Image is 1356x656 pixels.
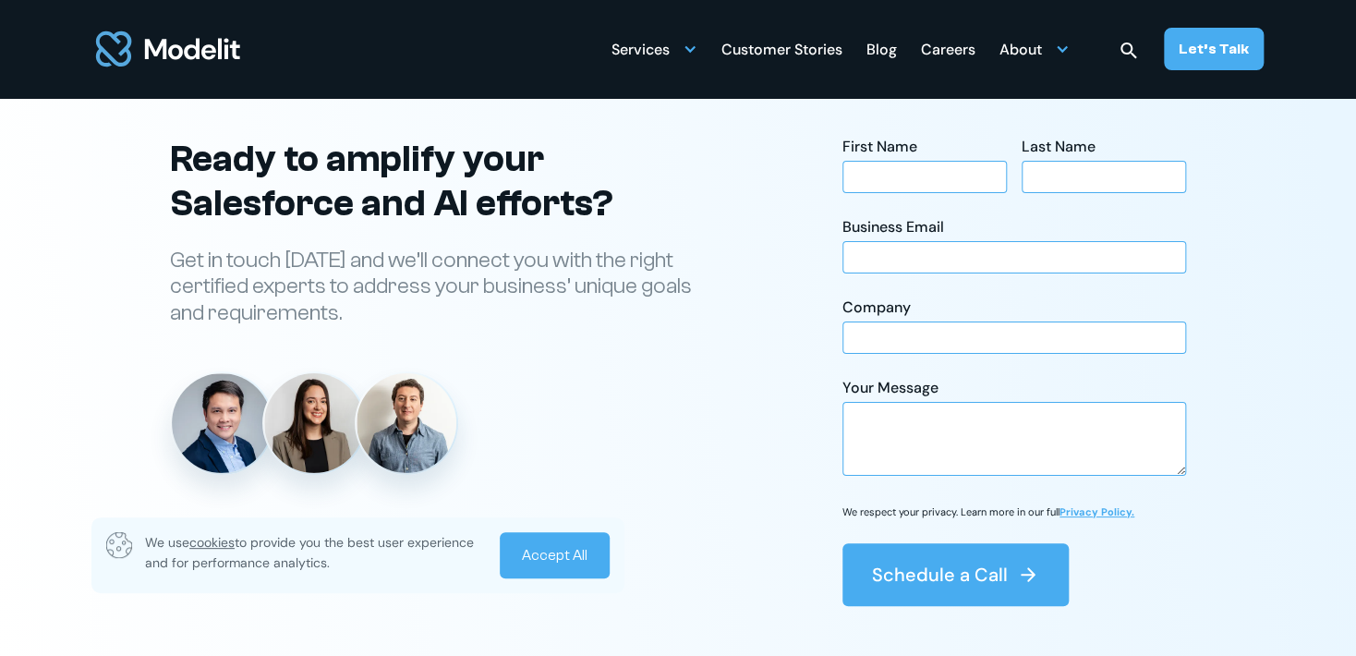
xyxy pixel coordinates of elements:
div: Careers [921,33,975,69]
p: Get in touch [DATE] and we’ll connect you with the right certified experts to address your busine... [170,248,715,327]
p: We use to provide you the best user experience and for performance analytics. [145,532,487,573]
div: Blog [866,33,897,69]
div: About [999,33,1042,69]
img: arrow right [1017,564,1039,586]
div: Services [611,30,697,67]
h2: Ready to amplify your Salesforce and AI efforts? [170,137,715,225]
p: We respect your privacy. Learn more in our full [842,505,1134,519]
div: Company [842,298,1186,318]
a: Blog [866,30,897,67]
img: Diego Febles [357,373,456,473]
div: Customer Stories [721,33,842,69]
img: Angelica Buffa [264,373,364,473]
div: Last Name [1022,137,1186,157]
a: Accept All [500,532,610,578]
div: Let’s Talk [1179,39,1249,59]
img: modelit logo [92,20,244,78]
a: home [92,20,244,78]
a: Privacy Policy. [1059,505,1134,518]
a: Customer Stories [721,30,842,67]
div: Business Email [842,217,1186,237]
div: Your Message [842,378,1186,398]
div: Services [611,33,670,69]
button: Schedule a Call [842,543,1069,606]
a: Let’s Talk [1164,28,1264,70]
div: First Name [842,137,1007,157]
div: Schedule a Call [872,562,1008,588]
div: About [999,30,1070,67]
a: Careers [921,30,975,67]
img: Danny Tang [172,373,272,473]
span: cookies [189,534,235,551]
